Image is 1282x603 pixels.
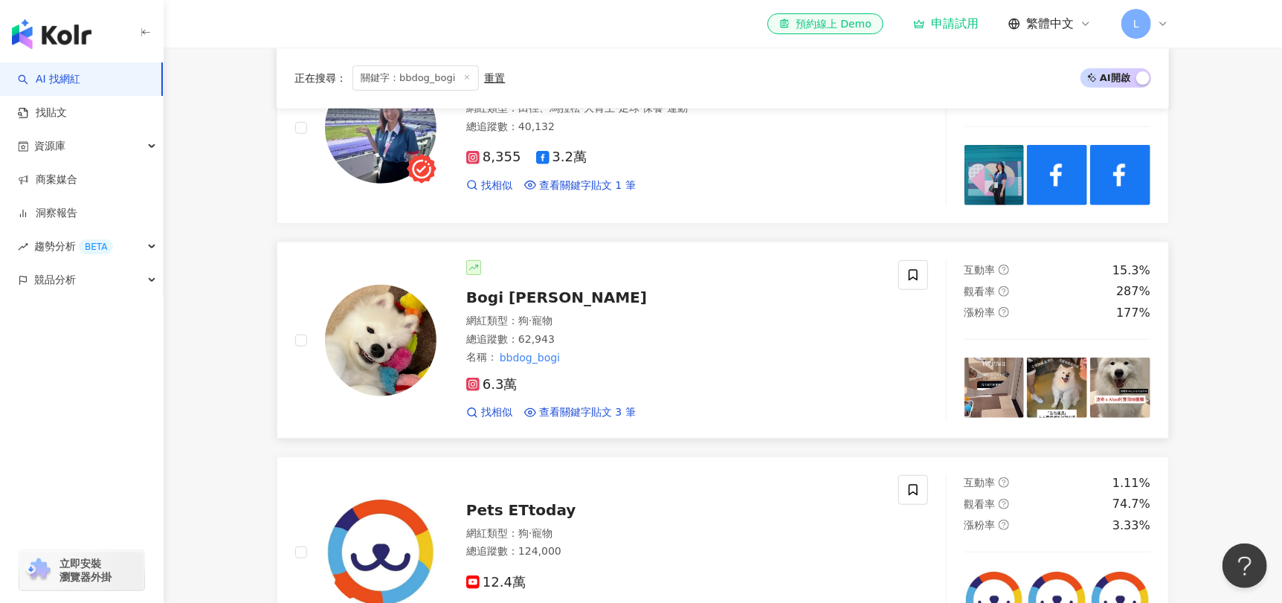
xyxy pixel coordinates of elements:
a: 找貼文 [18,106,67,120]
span: 查看關鍵字貼文 1 筆 [539,178,636,193]
span: question-circle [999,307,1009,317]
div: 重置 [485,72,506,84]
span: 正在搜尋 ： [294,72,347,84]
img: post-image [1027,358,1087,418]
img: KOL Avatar [325,72,437,184]
span: 繁體中文 [1026,16,1074,32]
span: 找相似 [481,178,512,193]
span: · [529,527,532,539]
span: 寵物 [532,315,553,326]
a: 商案媒合 [18,172,77,187]
span: 資源庫 [34,129,65,163]
div: 3.33% [1112,517,1150,534]
span: 6.3萬 [466,377,518,393]
span: 8,355 [466,149,521,165]
span: Bogi [PERSON_NAME] [466,288,647,306]
a: 申請試用 [913,16,979,31]
span: 名稱 ： [466,349,562,366]
a: 找相似 [466,405,512,420]
a: 預約線上 Demo [767,13,883,34]
span: 12.4萬 [466,575,526,590]
a: KOL AvatarBogi [PERSON_NAME]網紅類型：狗·寵物總追蹤數：62,943名稱：bbdog_bogi6.3萬找相似查看關鍵字貼文 3 筆互動率question-circle... [277,242,1169,439]
div: BETA [79,239,113,254]
a: KOL Avatar[PERSON_NAME]wawasports張娃網紅類型：田徑、馬拉松·大胃王·足球·保養·運動總追蹤數：40,1328,3553.2萬找相似查看關鍵字貼文 1 筆互動率q... [277,31,1169,224]
span: 互動率 [964,477,996,488]
span: 觀看率 [964,498,996,510]
div: 74.7% [1112,496,1150,512]
a: 洞察報告 [18,206,77,221]
a: 查看關鍵字貼文 3 筆 [524,405,636,420]
span: 查看關鍵字貼文 3 筆 [539,405,636,420]
span: Pets ETtoday [466,501,576,519]
a: chrome extension立即安裝 瀏覽器外掛 [19,550,144,590]
span: 關鍵字：bbdog_bogi [352,65,479,91]
img: post-image [1090,358,1150,418]
span: 找相似 [481,405,512,420]
span: 競品分析 [34,263,76,297]
div: 總追蹤數 ： 124,000 [466,544,880,559]
span: question-circle [999,265,1009,275]
span: L [1133,16,1139,32]
a: 找相似 [466,178,512,193]
span: rise [18,242,28,252]
span: 觀看率 [964,286,996,297]
img: post-image [1090,145,1150,205]
span: · [529,315,532,326]
a: searchAI 找網紅 [18,72,80,87]
span: question-circle [999,477,1009,488]
div: 177% [1116,305,1150,321]
img: KOL Avatar [325,285,437,396]
span: 狗 [518,315,529,326]
div: 預約線上 Demo [779,16,872,31]
img: post-image [1027,145,1087,205]
span: 漲粉率 [964,519,996,531]
a: 查看關鍵字貼文 1 筆 [524,178,636,193]
div: 總追蹤數 ： 40,132 [466,120,880,135]
span: 立即安裝 瀏覽器外掛 [59,557,112,584]
span: 互動率 [964,264,996,276]
iframe: Help Scout Beacon - Open [1223,544,1267,588]
span: question-circle [999,286,1009,297]
span: 寵物 [532,527,553,539]
img: chrome extension [24,558,53,582]
span: 趨勢分析 [34,230,113,263]
img: post-image [964,145,1025,205]
span: 漲粉率 [964,306,996,318]
span: question-circle [999,520,1009,530]
span: 狗 [518,527,529,539]
mark: bbdog_bogi [497,349,562,366]
div: 總追蹤數 ： 62,943 [466,332,880,347]
span: 3.2萬 [536,149,587,165]
div: 287% [1116,283,1150,300]
div: 網紅類型 ： [466,526,880,541]
img: post-image [964,358,1025,418]
div: 15.3% [1112,262,1150,279]
div: 1.11% [1112,475,1150,491]
div: 網紅類型 ： [466,314,880,329]
img: logo [12,19,91,49]
span: question-circle [999,499,1009,509]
